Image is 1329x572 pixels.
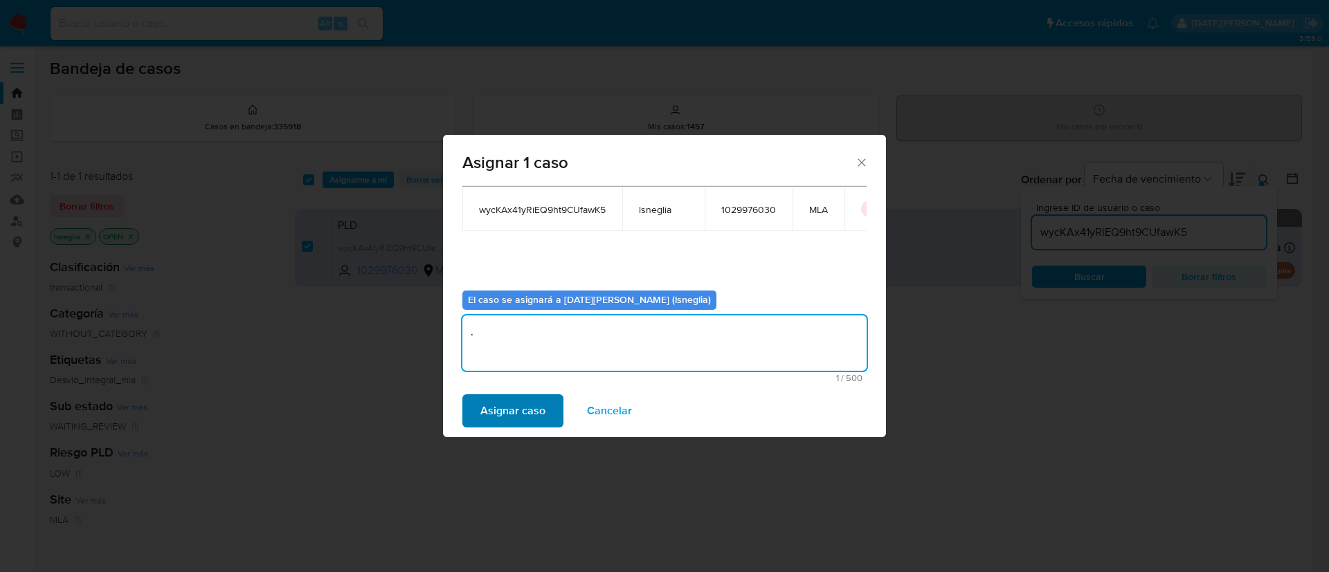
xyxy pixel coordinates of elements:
[462,315,867,371] textarea: .
[721,203,776,216] span: 1029976030
[480,396,545,426] span: Asignar caso
[639,203,688,216] span: lsneglia
[569,394,650,427] button: Cancelar
[462,154,855,171] span: Asignar 1 caso
[587,396,632,426] span: Cancelar
[861,201,878,217] button: icon-button
[479,203,606,216] span: wycKAx41yRiEQ9ht9CUfawK5
[462,394,563,427] button: Asignar caso
[468,293,711,306] b: El caso se asignará a [DATE][PERSON_NAME] (lsneglia)
[855,156,867,168] button: Cerrar ventana
[467,373,862,382] span: Máximo 500 caracteres
[443,135,886,437] div: assign-modal
[809,203,828,216] span: MLA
